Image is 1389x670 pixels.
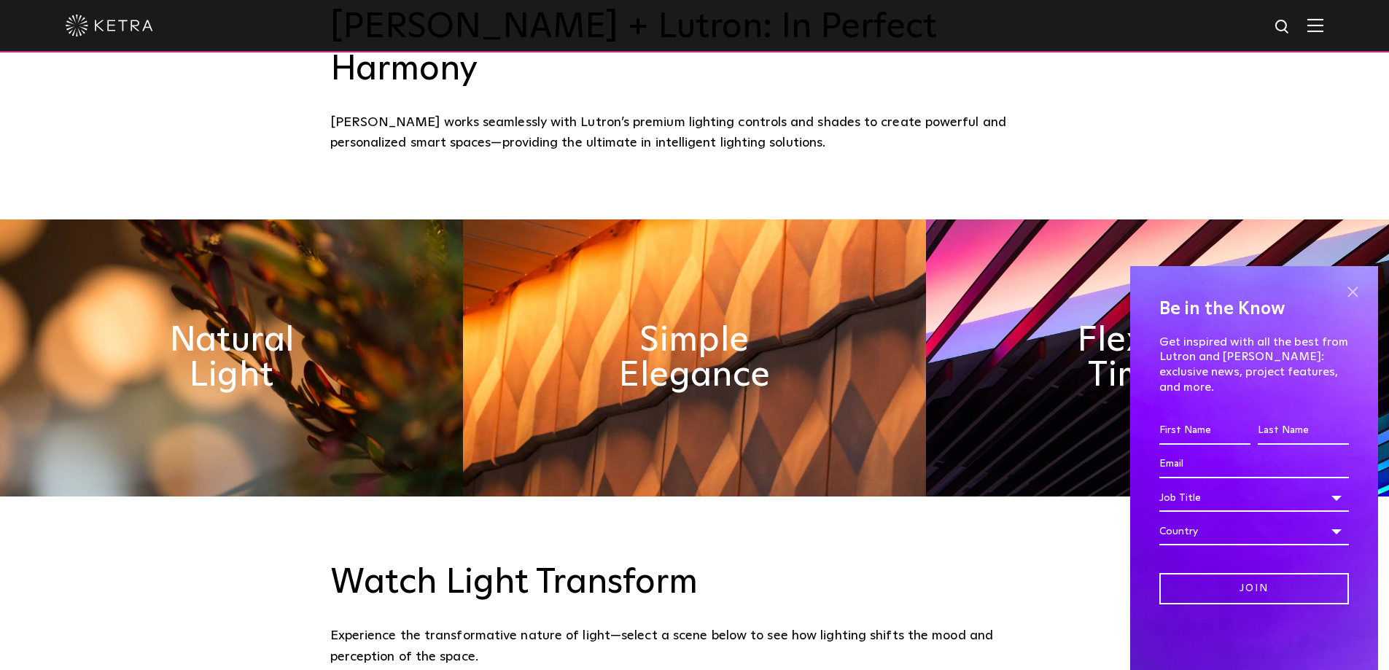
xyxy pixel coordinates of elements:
h2: Flexible & Timeless [1048,323,1267,393]
div: [PERSON_NAME] works seamlessly with Lutron’s premium lighting controls and shades to create power... [330,112,1059,154]
h3: Watch Light Transform [330,562,1059,604]
input: Email [1159,451,1349,478]
input: Join [1159,573,1349,604]
h4: Be in the Know [1159,295,1349,323]
p: Get inspired with all the best from Lutron and [PERSON_NAME]: exclusive news, project features, a... [1159,335,1349,395]
input: First Name [1159,417,1250,445]
img: flexible_timeless_ketra [926,219,1389,496]
p: Experience the transformative nature of light—select a scene below to see how lighting shifts the... [330,626,1052,667]
img: ketra-logo-2019-white [66,15,153,36]
img: search icon [1274,18,1292,36]
input: Last Name [1258,417,1349,445]
img: simple_elegance [463,219,926,496]
h2: Simple Elegance [585,323,804,393]
h2: Natural Light [122,323,341,393]
div: Job Title [1159,484,1349,512]
div: Country [1159,518,1349,545]
img: Hamburger%20Nav.svg [1307,18,1323,32]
